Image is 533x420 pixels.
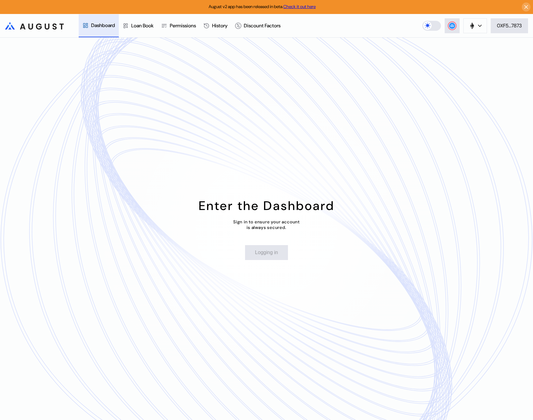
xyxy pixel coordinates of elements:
button: Logging in [245,245,288,260]
a: Discount Factors [231,14,284,37]
img: chain logo [469,22,475,29]
div: Enter the Dashboard [199,198,335,214]
a: Loan Book [119,14,157,37]
span: August v2 app has been released in beta. [209,4,316,9]
div: Dashboard [91,22,115,29]
a: Permissions [157,14,200,37]
a: History [200,14,231,37]
button: chain logo [463,18,487,33]
button: 0XF5...7873 [491,18,528,33]
div: Discount Factors [244,22,280,29]
div: Permissions [170,22,196,29]
div: Sign in to ensure your account is always secured. [233,219,300,230]
div: Loan Book [131,22,154,29]
a: Dashboard [79,14,119,37]
div: History [212,22,228,29]
div: 0XF5...7873 [497,22,522,29]
a: Check it out here [283,4,316,9]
